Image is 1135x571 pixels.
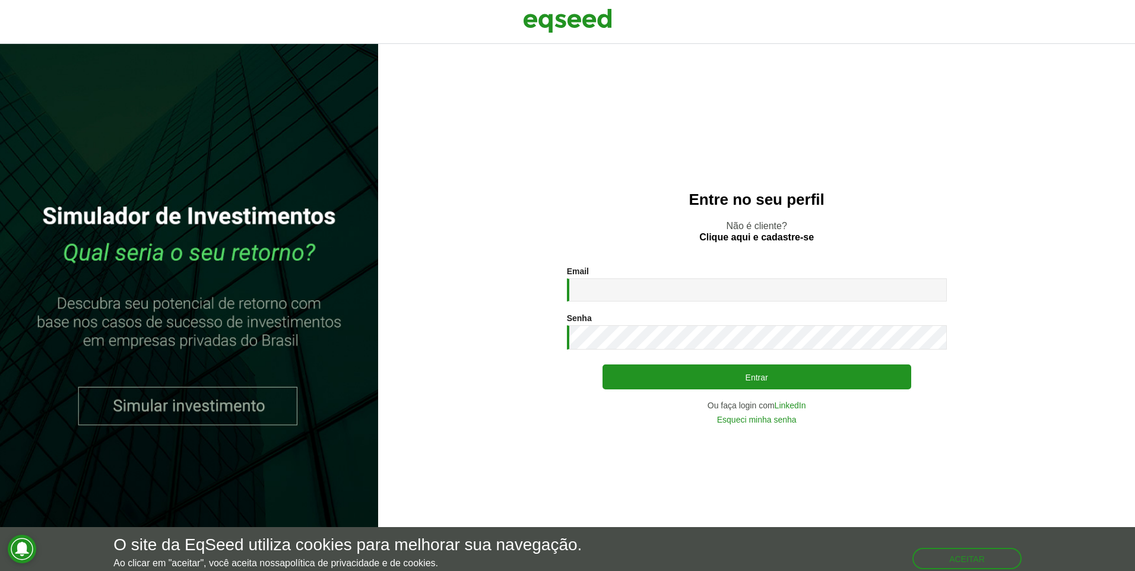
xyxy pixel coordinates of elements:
[402,220,1111,243] p: Não é cliente?
[699,233,814,242] a: Clique aqui e cadastre-se
[567,314,592,322] label: Senha
[912,548,1022,569] button: Aceitar
[523,6,612,36] img: EqSeed Logo
[113,557,582,569] p: Ao clicar em "aceitar", você aceita nossa .
[402,191,1111,208] h2: Entre no seu perfil
[717,415,797,424] a: Esqueci minha senha
[113,536,582,554] h5: O site da EqSeed utiliza cookies para melhorar sua navegação.
[567,267,589,275] label: Email
[775,401,806,410] a: LinkedIn
[603,364,911,389] button: Entrar
[285,559,436,568] a: política de privacidade e de cookies
[567,401,947,410] div: Ou faça login com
